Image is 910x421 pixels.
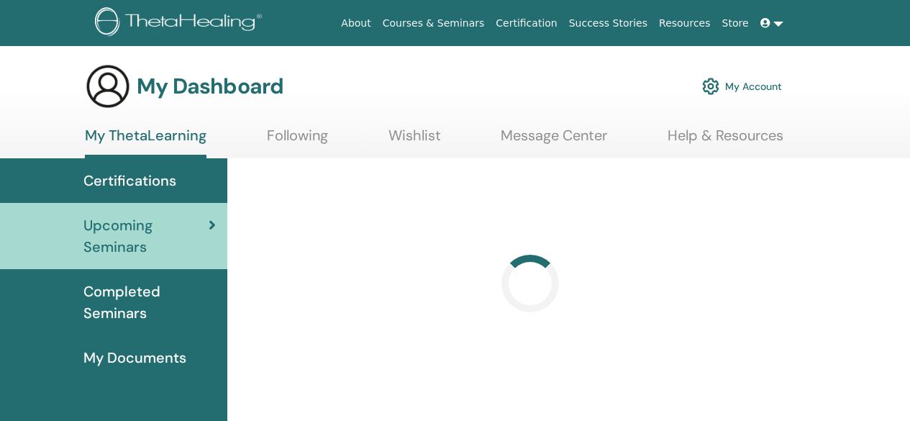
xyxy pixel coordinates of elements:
[83,347,186,368] span: My Documents
[563,10,653,37] a: Success Stories
[702,71,782,102] a: My Account
[83,214,209,258] span: Upcoming Seminars
[490,10,563,37] a: Certification
[668,127,783,155] a: Help & Resources
[85,127,206,158] a: My ThetaLearning
[377,10,491,37] a: Courses & Seminars
[95,7,267,40] img: logo.png
[85,63,131,109] img: generic-user-icon.jpg
[83,281,216,324] span: Completed Seminars
[501,127,607,155] a: Message Center
[267,127,328,155] a: Following
[653,10,716,37] a: Resources
[137,73,283,99] h3: My Dashboard
[388,127,441,155] a: Wishlist
[83,170,176,191] span: Certifications
[335,10,376,37] a: About
[702,74,719,99] img: cog.svg
[716,10,755,37] a: Store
